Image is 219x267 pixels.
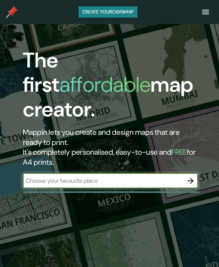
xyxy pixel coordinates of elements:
button: Create yourownmap [79,6,137,18]
h1: The first map creator. [23,48,198,127]
h2: Mappin lets you create and design maps that are ready to print. It's completely personalised, eas... [23,127,198,167]
img: mappin-pin [6,6,18,18]
h1: affordable [60,71,150,98]
h5: FREE [171,147,187,157]
input: Choose your favourite place [23,176,183,185]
